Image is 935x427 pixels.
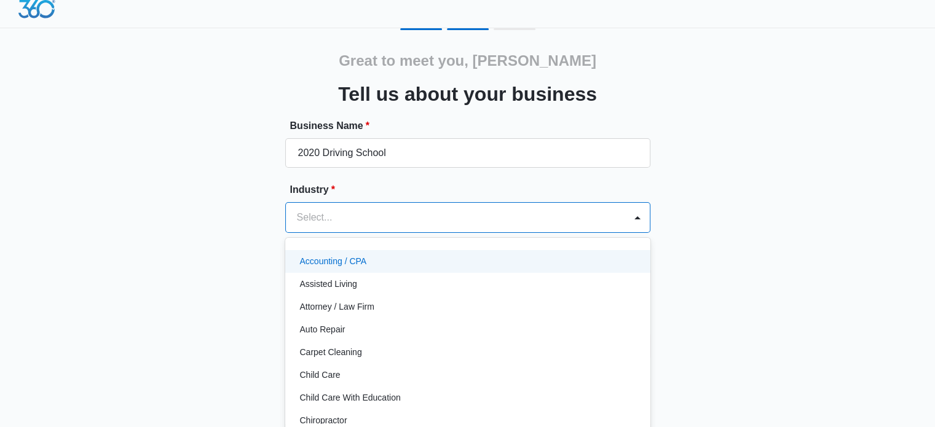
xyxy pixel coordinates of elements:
p: Assisted Living [300,278,357,291]
label: Industry [290,182,655,197]
h2: Great to meet you, [PERSON_NAME] [339,50,596,72]
label: Business Name [290,119,655,133]
h3: Tell us about your business [338,79,597,109]
p: Attorney / Law Firm [300,300,374,313]
p: Chiropractor [300,414,347,427]
input: e.g. Jane's Plumbing [285,138,650,168]
p: Auto Repair [300,323,345,336]
p: Carpet Cleaning [300,346,362,359]
p: Child Care [300,369,341,382]
p: Accounting / CPA [300,255,367,268]
p: Child Care With Education [300,391,401,404]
